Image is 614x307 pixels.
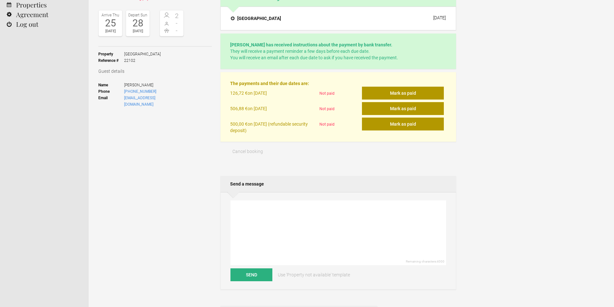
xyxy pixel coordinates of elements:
strong: [PERSON_NAME] has received instructions about the payment by bank transfer. [230,42,392,47]
div: [DATE] [100,28,121,34]
a: [EMAIL_ADDRESS][DOMAIN_NAME] [124,96,155,107]
span: Cancel booking [232,149,263,154]
h4: [GEOGRAPHIC_DATA] [231,15,281,22]
div: [DATE] [433,15,446,20]
div: on [DATE] [230,102,317,118]
span: [GEOGRAPHIC_DATA] [124,51,161,57]
button: [GEOGRAPHIC_DATA] [DATE] [226,12,451,25]
div: Not paid [317,87,362,102]
strong: Property [98,51,124,57]
span: 2 [172,13,182,19]
span: 22102 [124,57,161,64]
flynt-currency: 126,72 € [230,91,248,96]
p: They will receive a payment reminder a few days before each due date. You will receive an email a... [230,42,446,61]
button: Mark as paid [362,87,444,100]
button: Cancel booking [220,145,275,158]
button: Mark as paid [362,102,444,115]
strong: The payments and their due dates are: [230,81,309,86]
div: 25 [100,18,121,28]
h2: Send a message [220,176,456,192]
strong: Phone [98,88,124,95]
div: Depart Sun [128,12,148,18]
div: Arrive Thu [100,12,121,18]
h3: Guest details [98,68,212,74]
button: Mark as paid [362,118,444,130]
a: [PHONE_NUMBER] [124,89,156,94]
button: Send [230,268,272,281]
strong: Name [98,82,124,88]
flynt-currency: 500,00 € [230,121,248,127]
div: [DATE] [128,28,148,34]
div: on [DATE] (refundable security deposit) [230,118,317,134]
div: on [DATE] [230,87,317,102]
div: Not paid [317,118,362,134]
span: [PERSON_NAME] [124,82,184,88]
strong: Reference # [98,57,124,64]
a: Use 'Property not available' template [273,268,355,281]
flynt-currency: 506,88 € [230,106,248,111]
span: - [172,20,182,26]
div: Not paid [317,102,362,118]
span: - [172,27,182,34]
strong: Email [98,95,124,108]
div: 28 [128,18,148,28]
